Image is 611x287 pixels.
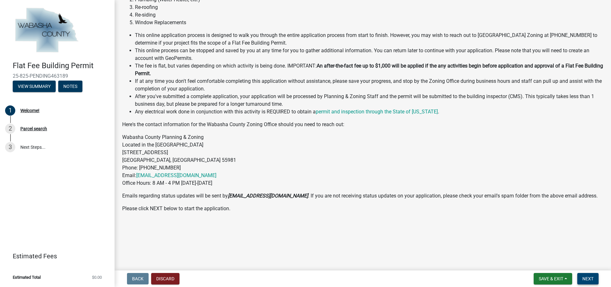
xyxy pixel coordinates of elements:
img: Wabasha County, Minnesota [13,7,80,54]
li: If at any time you don't feel comfortable completing this application without assistance, please ... [135,77,603,93]
li: Window Replacements [135,19,603,26]
strong: An after-the-fact fee up to $1,000 will be applied if the any activities begin before application... [135,63,603,76]
a: Estimated Fees [5,250,104,262]
h4: Flat Fee Building Permit [13,61,109,70]
li: This online application process is designed to walk you through the entire application process fr... [135,32,603,47]
button: Next [577,273,599,284]
p: Here's the contact information for the Wabasha County Zoning Office should you need to reach out: [122,121,603,128]
li: After you've submitted a complete application, your application will be processed by Planning & Z... [135,93,603,108]
div: 2 [5,124,15,134]
wm-modal-confirm: Notes [58,84,82,89]
li: Any electrical work done in conjunction with this activity is REQUIRED to obtain a . [135,108,603,116]
li: The fee is flat, but varies depending on which activity is being done. IMPORTANT: [135,62,603,77]
span: 25-825-PENDING463189 [13,73,102,79]
a: permit and inspection through the State of [US_STATE] [316,109,438,115]
li: This online process can be stopped and saved by you at any time for you to gather additional info... [135,47,603,62]
strong: [EMAIL_ADDRESS][DOMAIN_NAME] [228,193,308,199]
button: View Summary [13,81,56,92]
li: Re-siding [135,11,603,19]
button: Back [127,273,149,284]
p: Wabasha County Planning & Zoning Located in the [GEOGRAPHIC_DATA] [STREET_ADDRESS] [GEOGRAPHIC_DA... [122,133,603,187]
span: Estimated Total [13,275,41,279]
span: Save & Exit [539,276,563,281]
button: Notes [58,81,82,92]
button: Save & Exit [534,273,572,284]
div: Welcome! [20,108,39,113]
button: Discard [151,273,179,284]
wm-modal-confirm: Summary [13,84,56,89]
p: Please click NEXT below to start the application. [122,205,603,212]
div: Parcel search [20,126,47,131]
li: Re-roofing [135,4,603,11]
div: 1 [5,105,15,116]
a: [EMAIL_ADDRESS][DOMAIN_NAME] [136,172,216,178]
span: $0.00 [92,275,102,279]
span: Next [582,276,593,281]
span: Back [132,276,144,281]
div: 3 [5,142,15,152]
p: Emails regarding status updates will be sent by . If you are not receiving status updates on your... [122,192,603,200]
